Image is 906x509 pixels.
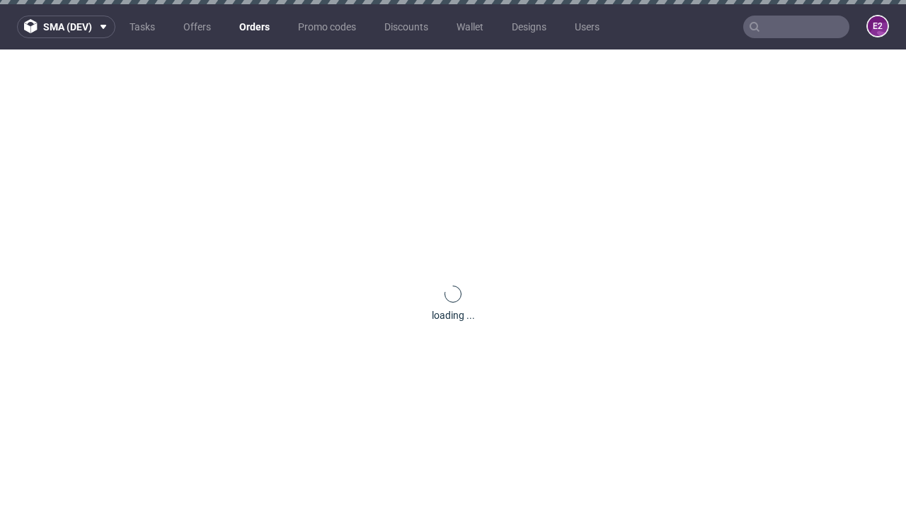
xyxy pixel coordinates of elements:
a: Orders [231,16,278,38]
div: loading ... [432,308,475,322]
a: Designs [503,16,555,38]
a: Wallet [448,16,492,38]
a: Discounts [376,16,437,38]
a: Promo codes [289,16,365,38]
a: Users [566,16,608,38]
button: sma (dev) [17,16,115,38]
span: sma (dev) [43,22,92,32]
a: Tasks [121,16,164,38]
a: Offers [175,16,219,38]
figcaption: e2 [868,16,888,36]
